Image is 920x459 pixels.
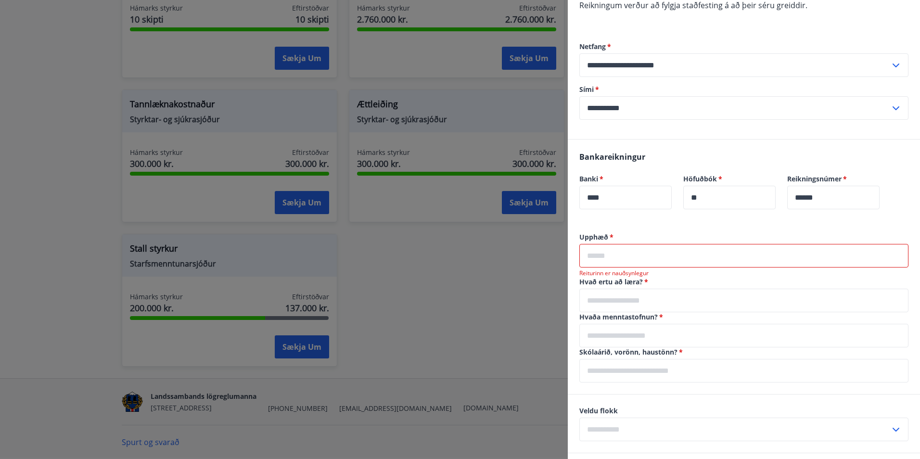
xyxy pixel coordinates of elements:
[579,42,908,51] label: Netfang
[579,406,908,416] label: Veldu flokk
[579,359,908,382] div: Skólaárið, vorönn, haustönn?
[579,324,908,347] div: Hvaða menntastofnun?
[787,174,880,184] label: Reikningsnúmer
[579,347,908,357] label: Skólaárið, vorönn, haustönn?
[579,312,908,322] label: Hvaða menntastofnun?
[579,85,908,94] label: Sími
[579,244,908,268] div: Upphæð
[579,152,645,162] span: Bankareikningur
[579,232,908,242] label: Upphæð
[579,277,908,287] label: Hvað ertu að læra?
[579,269,908,277] p: Reiturinn er nauðsynlegur
[579,174,672,184] label: Banki
[579,289,908,312] div: Hvað ertu að læra?
[683,174,776,184] label: Höfuðbók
